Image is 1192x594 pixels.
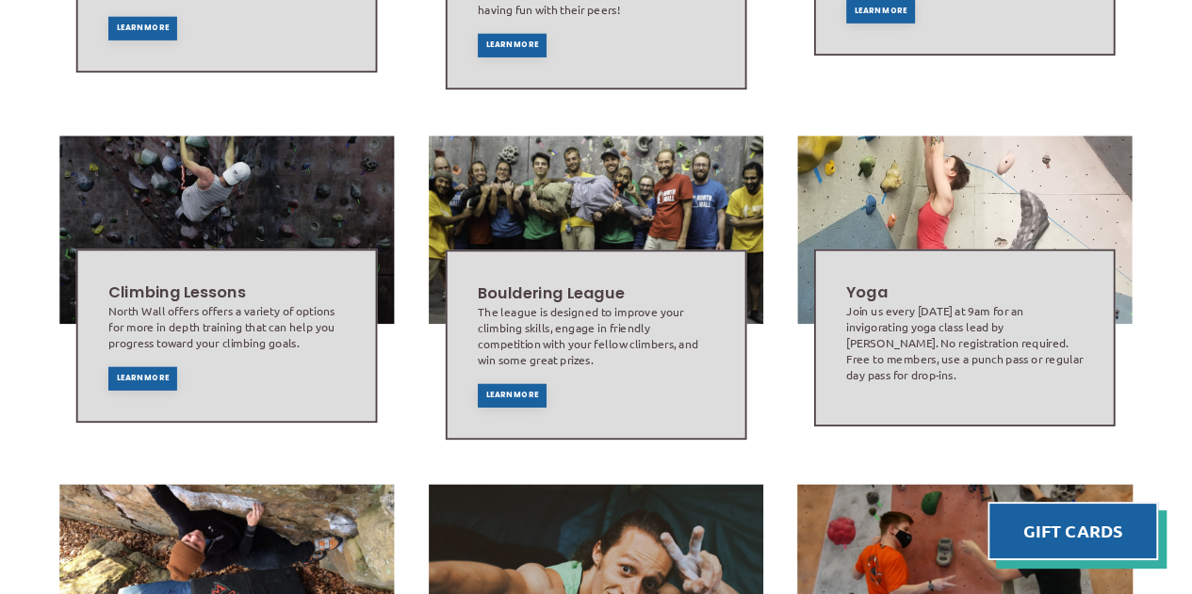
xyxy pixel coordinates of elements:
a: Learn More [108,366,177,390]
h2: Climbing Lessons [108,281,346,302]
div: Join us every [DATE] at 9am for an invigorating yoga class lead by [PERSON_NAME]. No registration... [846,302,1084,382]
span: Learn More [485,41,538,49]
span: Learn More [855,8,907,15]
img: Image [429,136,763,324]
span: Learn More [485,392,538,399]
a: Learn More [108,16,177,40]
a: Learn More [478,33,547,56]
span: Learn More [117,375,170,382]
a: Learn More [478,383,547,407]
h2: Yoga [846,281,1084,302]
div: North Wall offers offers a variety of options for more in depth training that can help you progre... [108,302,346,350]
img: Image [59,136,394,324]
h2: Bouldering League [478,281,715,303]
span: Learn More [117,24,170,32]
div: The league is designed to improve your climbing skills, engage in friendly competition with your ... [478,303,715,367]
img: Image [797,136,1132,324]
